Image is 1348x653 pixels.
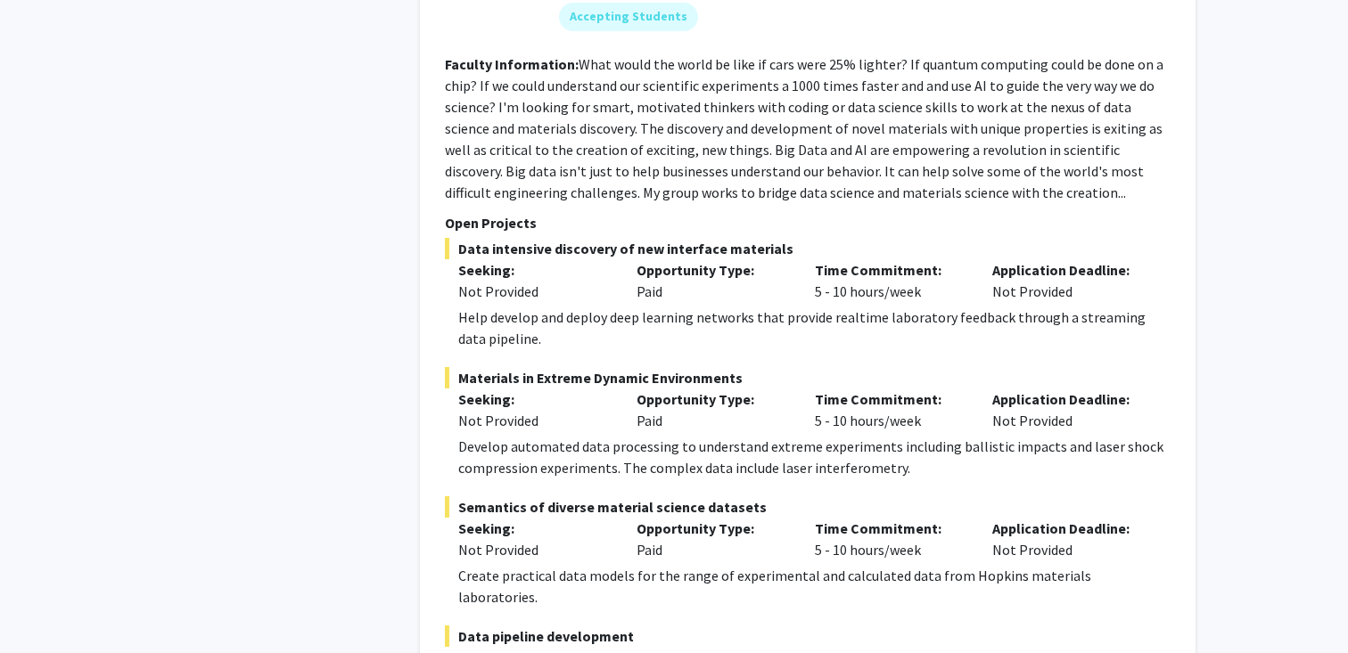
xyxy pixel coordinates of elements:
[559,3,698,31] mat-chip: Accepting Students
[979,388,1157,431] div: Not Provided
[992,388,1144,410] p: Application Deadline:
[445,625,1171,647] span: Data pipeline development
[458,281,610,302] div: Not Provided
[623,388,801,431] div: Paid
[637,388,788,410] p: Opportunity Type:
[801,259,980,302] div: 5 - 10 hours/week
[623,518,801,560] div: Paid
[445,55,1163,201] fg-read-more: What would the world be like if cars were 25% lighter? If quantum computing could be done on a ch...
[458,539,610,560] div: Not Provided
[979,518,1157,560] div: Not Provided
[637,259,788,281] p: Opportunity Type:
[445,367,1171,388] span: Materials in Extreme Dynamic Environments
[815,518,966,539] p: Time Commitment:
[445,238,1171,259] span: Data intensive discovery of new interface materials
[458,436,1171,478] div: Develop automated data processing to understand extreme experiments including ballistic impacts a...
[801,518,980,560] div: 5 - 10 hours/week
[458,259,610,281] p: Seeking:
[801,388,980,431] div: 5 - 10 hours/week
[815,259,966,281] p: Time Commitment:
[992,259,1144,281] p: Application Deadline:
[815,388,966,410] p: Time Commitment:
[623,259,801,302] div: Paid
[445,496,1171,518] span: Semantics of diverse material science datasets
[458,565,1171,608] div: Create practical data models for the range of experimental and calculated data from Hopkins mater...
[637,518,788,539] p: Opportunity Type:
[992,518,1144,539] p: Application Deadline:
[979,259,1157,302] div: Not Provided
[13,573,76,640] iframe: Chat
[458,518,610,539] p: Seeking:
[445,55,579,73] b: Faculty Information:
[458,388,610,410] p: Seeking:
[458,306,1171,349] div: Help develop and deploy deep learning networks that provide realtime laboratory feedback through ...
[445,212,1171,233] p: Open Projects
[458,410,610,431] div: Not Provided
